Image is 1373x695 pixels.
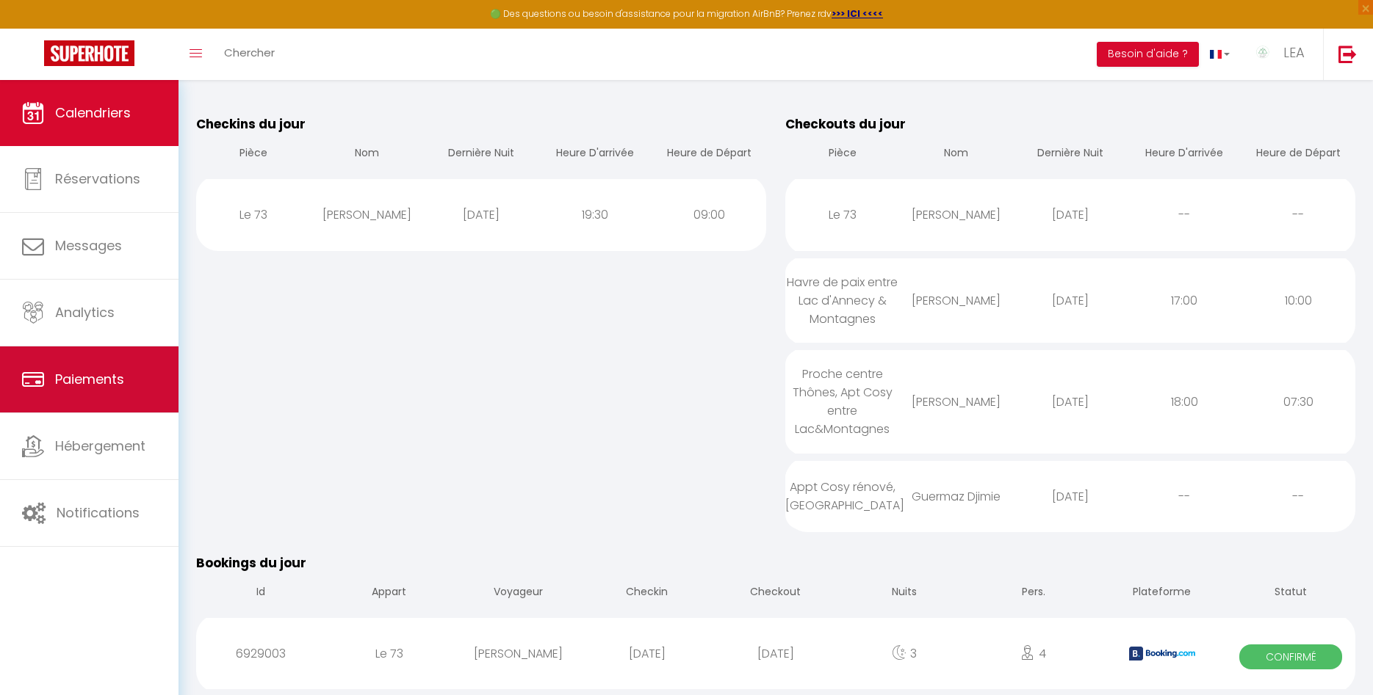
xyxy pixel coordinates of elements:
[840,572,969,614] th: Nuits
[583,572,711,614] th: Checkin
[538,191,652,239] div: 19:30
[1013,134,1127,175] th: Dernière Nuit
[196,191,310,239] div: Le 73
[899,473,1013,520] div: Guermaz Djimie
[899,378,1013,426] div: [PERSON_NAME]
[1242,191,1355,239] div: --
[840,630,969,677] div: 3
[1128,378,1242,426] div: 18:00
[711,572,840,614] th: Checkout
[224,45,275,60] span: Chercher
[454,630,583,677] div: [PERSON_NAME]
[55,103,131,122] span: Calendriers
[44,40,134,66] img: Super Booking
[785,463,899,529] div: Appt Cosy rénové, [GEOGRAPHIC_DATA]
[785,134,899,175] th: Pièce
[1128,277,1242,324] div: 17:00
[1252,42,1274,64] img: ...
[899,277,1013,324] div: [PERSON_NAME]
[55,370,124,388] span: Paiements
[652,134,766,175] th: Heure de Départ
[196,630,325,677] div: 6929003
[310,191,424,239] div: [PERSON_NAME]
[1098,572,1226,614] th: Plateforme
[1283,43,1305,62] span: LEA
[1013,191,1127,239] div: [DATE]
[1242,134,1355,175] th: Heure de Départ
[711,630,840,677] div: [DATE]
[1129,647,1195,661] img: booking2.png
[55,437,145,455] span: Hébergement
[1242,277,1355,324] div: 10:00
[196,115,306,133] span: Checkins du jour
[1242,473,1355,520] div: --
[899,134,1013,175] th: Nom
[969,572,1098,614] th: Pers.
[1128,473,1242,520] div: --
[1241,29,1323,80] a: ... LEA
[785,191,899,239] div: Le 73
[1013,378,1127,426] div: [DATE]
[55,236,122,255] span: Messages
[213,29,286,80] a: Chercher
[1242,378,1355,426] div: 07:30
[1128,191,1242,239] div: --
[583,630,711,677] div: [DATE]
[832,7,883,20] a: >>> ICI <<<<
[1013,473,1127,520] div: [DATE]
[652,191,766,239] div: 09:00
[57,503,140,522] span: Notifications
[310,134,424,175] th: Nom
[785,350,899,454] div: Proche centre Thônes, Apt Cosy entre Lac&Montagnes
[454,572,583,614] th: Voyageur
[55,303,115,321] span: Analytics
[1338,45,1357,63] img: logout
[424,191,538,239] div: [DATE]
[1239,644,1342,669] span: Confirmé
[1128,134,1242,175] th: Heure D'arrivée
[1097,42,1199,67] button: Besoin d'aide ?
[538,134,652,175] th: Heure D'arrivée
[785,115,906,133] span: Checkouts du jour
[196,554,306,572] span: Bookings du jour
[196,572,325,614] th: Id
[325,572,453,614] th: Appart
[424,134,538,175] th: Dernière Nuit
[1227,572,1355,614] th: Statut
[196,134,310,175] th: Pièce
[969,630,1098,677] div: 4
[1013,277,1127,324] div: [DATE]
[785,258,899,343] div: Havre de paix entre Lac d'Annecy & Montagnes
[899,191,1013,239] div: [PERSON_NAME]
[325,630,453,677] div: Le 73
[55,170,140,188] span: Réservations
